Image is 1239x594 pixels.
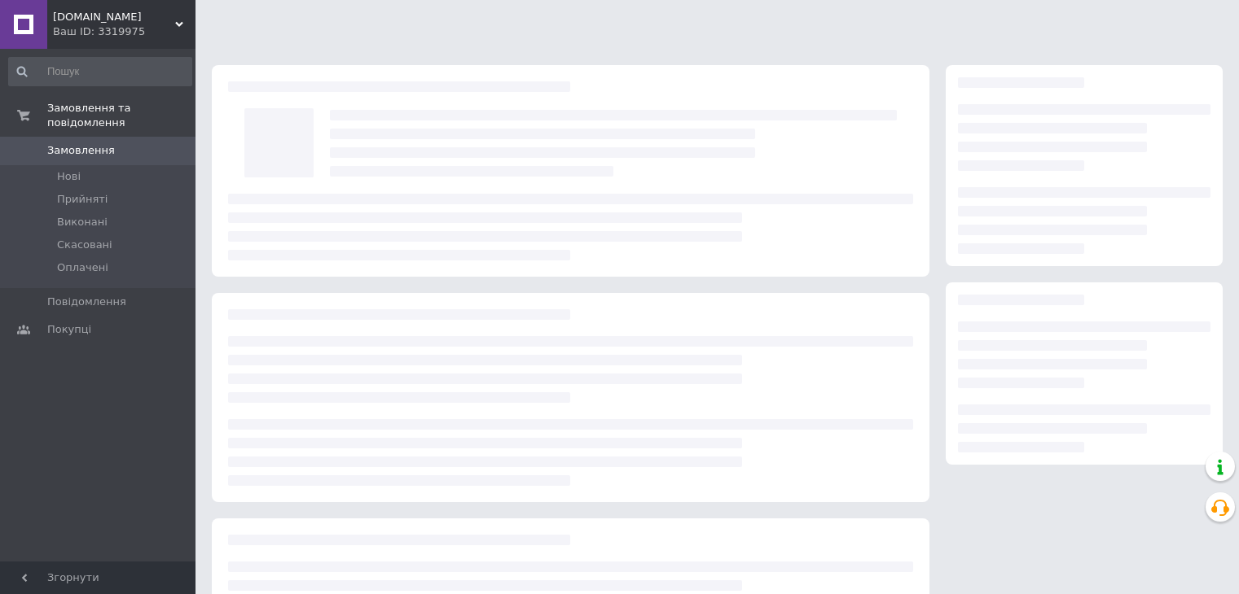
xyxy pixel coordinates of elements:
[53,24,196,39] div: Ваш ID: 3319975
[57,192,108,207] span: Прийняті
[57,169,81,184] span: Нові
[57,260,108,275] span: Оплачені
[57,215,108,229] span: Виконані
[47,143,115,158] span: Замовлення
[47,295,126,309] span: Повідомлення
[47,101,196,130] span: Замовлення та повідомлення
[47,322,91,337] span: Покупці
[53,10,175,24] span: NotebookCell.com.ua
[8,57,192,86] input: Пошук
[57,238,112,252] span: Скасовані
